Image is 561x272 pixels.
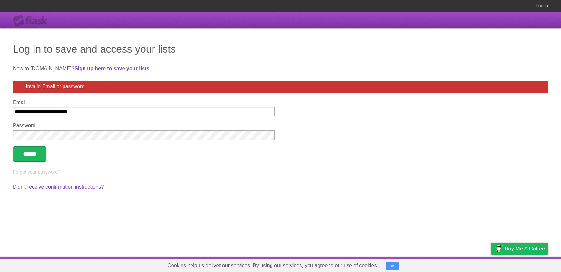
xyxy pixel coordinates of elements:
[13,15,52,27] div: Flask
[13,81,548,93] div: Invalid Email or password.
[13,170,60,175] a: Forgot your password?
[461,258,475,270] a: Terms
[13,123,275,129] label: Password
[74,66,149,71] a: Sign up here to save your lists
[386,262,399,270] button: OK
[483,258,499,270] a: Privacy
[505,243,545,254] span: Buy me a coffee
[13,184,104,189] a: Didn't receive confirmation instructions?
[161,259,385,272] span: Cookies help us deliver our services. By using our services, you agree to our use of cookies.
[507,258,548,270] a: Suggest a feature
[427,258,453,270] a: Developers
[13,41,548,57] h1: Log in to save and access your lists
[13,100,275,105] label: Email
[405,258,419,270] a: About
[494,243,503,254] img: Buy me a coffee
[13,65,548,73] p: New to [DOMAIN_NAME]? .
[491,243,548,255] a: Buy me a coffee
